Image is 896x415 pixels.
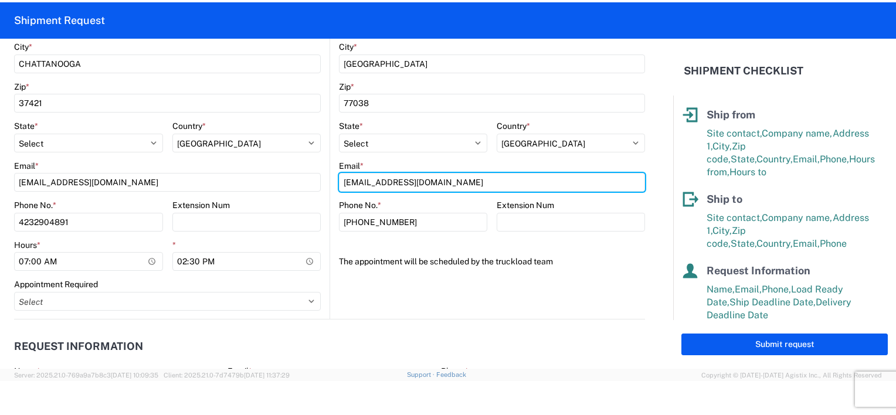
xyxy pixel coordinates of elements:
[339,81,354,92] label: Zip
[707,108,755,121] span: Ship from
[228,366,252,376] label: Email
[111,372,158,379] span: [DATE] 10:09:35
[244,372,290,379] span: [DATE] 11:37:29
[707,264,810,277] span: Request Information
[707,212,762,223] span: Site contact,
[712,141,732,152] span: City,
[172,200,230,210] label: Extension Num
[735,284,762,295] span: Email,
[339,252,553,271] label: The appointment will be scheduled by the truckload team
[684,64,803,78] h2: Shipment Checklist
[14,81,29,92] label: Zip
[14,279,98,290] label: Appointment Required
[707,193,742,205] span: Ship to
[707,284,735,295] span: Name,
[820,154,849,165] span: Phone,
[339,161,364,171] label: Email
[731,154,756,165] span: State,
[14,13,105,28] h2: Shipment Request
[441,366,469,376] label: Phone
[820,238,847,249] span: Phone
[339,121,363,131] label: State
[793,238,820,249] span: Email,
[729,297,816,308] span: Ship Deadline Date,
[762,284,791,295] span: Phone,
[497,200,554,210] label: Extension Num
[14,240,40,250] label: Hours
[497,121,530,131] label: Country
[762,128,833,139] span: Company name,
[793,154,820,165] span: Email,
[729,166,766,178] span: Hours to
[701,370,882,380] span: Copyright © [DATE]-[DATE] Agistix Inc., All Rights Reserved
[756,154,793,165] span: Country,
[14,372,158,379] span: Server: 2025.21.0-769a9a7b8c3
[407,371,436,378] a: Support
[172,121,206,131] label: Country
[14,341,143,352] h2: Request Information
[339,200,381,210] label: Phone No.
[681,334,888,355] button: Submit request
[14,161,39,171] label: Email
[14,42,32,52] label: City
[731,238,756,249] span: State,
[164,372,290,379] span: Client: 2025.21.0-7d7479b
[14,366,40,376] label: Name
[436,371,466,378] a: Feedback
[707,128,762,139] span: Site contact,
[14,200,56,210] label: Phone No.
[712,225,732,236] span: City,
[762,212,833,223] span: Company name,
[756,238,793,249] span: Country,
[339,42,357,52] label: City
[14,121,38,131] label: State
